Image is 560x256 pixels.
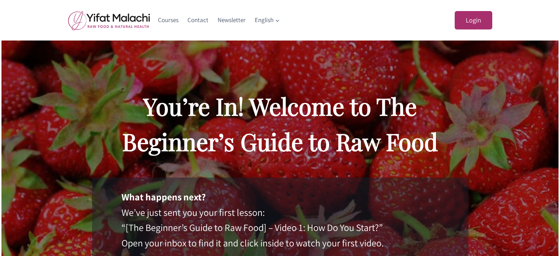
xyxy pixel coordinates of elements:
a: Courses [154,11,183,29]
a: Newsletter [213,11,250,29]
nav: Primary Navigation [154,11,285,29]
a: English [250,11,284,29]
span: English [255,15,280,25]
a: Login [455,11,492,30]
img: yifat_logo41_en.png [68,11,150,30]
strong: What happens next? [121,190,206,203]
a: Contact [183,11,213,29]
h2: You’re In! Welcome to The Beginner’s Guide to Raw Food [92,88,468,159]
